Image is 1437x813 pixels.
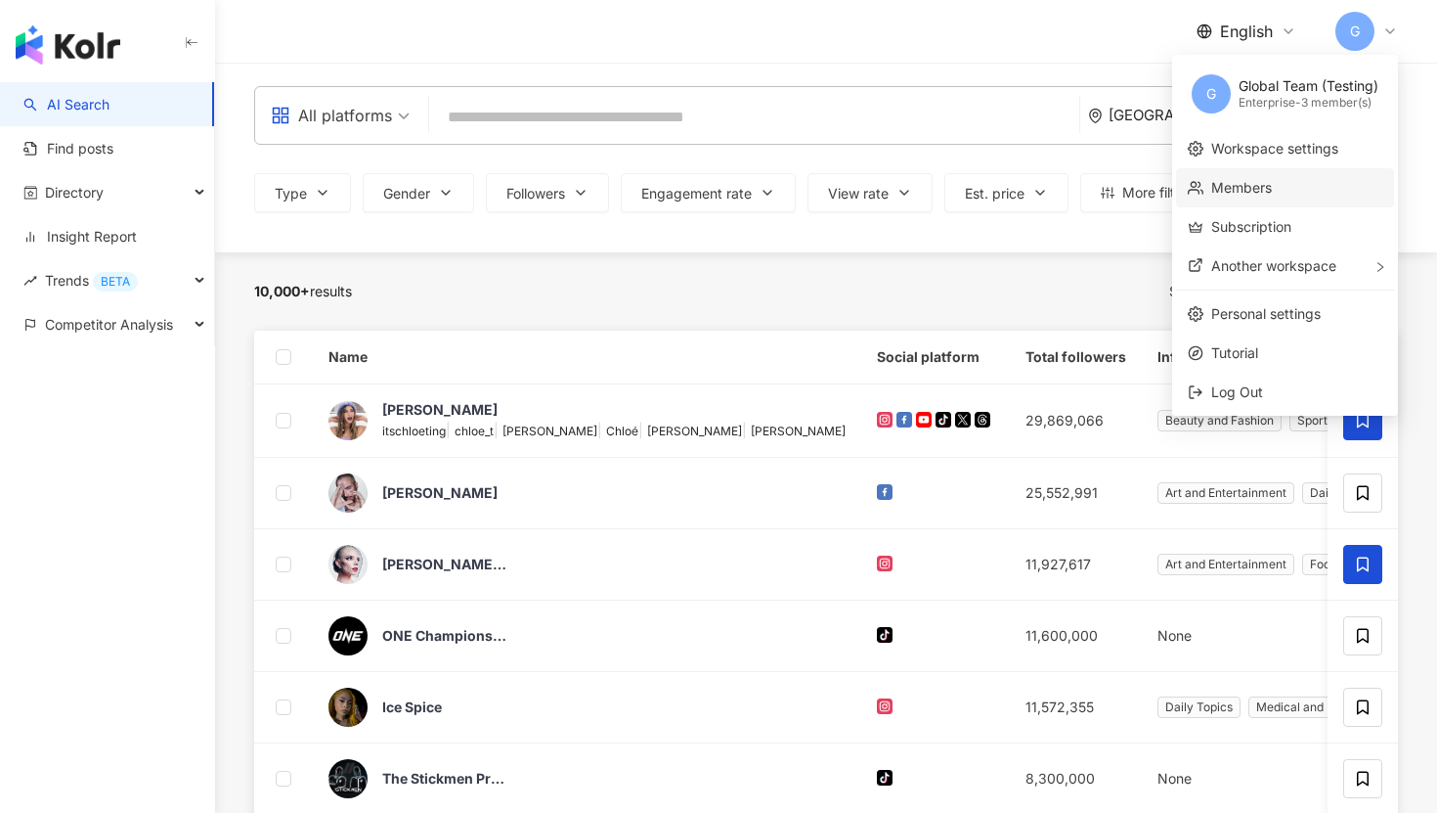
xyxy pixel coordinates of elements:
span: Directory [45,170,104,214]
span: chloe_t [455,424,494,438]
div: Sorter: [1169,276,1318,307]
span: rise [23,274,37,288]
div: The Stickmen Project [382,769,509,789]
span: environment [1088,109,1103,123]
td: 29,869,066 [1010,384,1142,458]
span: Art and Entertainment [1157,554,1294,575]
a: Subscription [1211,218,1291,235]
td: 25,552,991 [1010,458,1142,529]
a: KOL AvatarThe Stickmen Project [328,759,846,798]
span: Est. price [965,186,1024,202]
span: Competitor Analysis [45,302,173,346]
a: KOL Avatar[PERSON_NAME] [328,474,846,513]
th: Name [313,331,861,384]
a: KOL Avatar[PERSON_NAME]-[PERSON_NAME] [328,545,846,584]
th: Social platform [861,331,1010,384]
div: [PERSON_NAME]-[PERSON_NAME] [382,555,509,574]
a: searchAI Search [23,95,109,114]
span: | [597,422,606,438]
button: Type [254,173,351,212]
a: KOL Avatar[PERSON_NAME]itschloeting|chloe_t|[PERSON_NAME]|Chloé|[PERSON_NAME]|[PERSON_NAME] [328,400,846,441]
div: [PERSON_NAME] [382,400,498,420]
td: 11,927,617 [1010,529,1142,601]
span: | [446,422,455,438]
span: Gender [383,186,430,202]
div: Ice Spice [382,698,442,717]
button: Followers [486,173,609,212]
span: Beauty and Fashion [1157,410,1282,431]
span: [PERSON_NAME] [647,424,742,438]
img: KOL Avatar [328,759,368,798]
span: Engagement rate [641,186,752,202]
button: View rate [807,173,933,212]
span: | [494,422,502,438]
a: Workspace settings [1211,140,1338,157]
span: Daily Topics [1302,482,1385,504]
span: | [638,422,647,438]
div: ONE Championship [382,626,509,646]
span: right [1374,261,1386,273]
img: KOL Avatar [328,401,368,440]
span: Chloé [606,424,638,438]
div: Enterprise - 3 member(s) [1239,95,1378,112]
a: Members [1211,179,1272,196]
div: All platforms [271,100,392,131]
span: G [1206,83,1216,105]
div: [GEOGRAPHIC_DATA] [1109,107,1278,123]
span: Daily Topics [1157,697,1241,718]
span: Another workspace [1211,257,1336,274]
td: 11,572,355 [1010,672,1142,744]
span: itschloeting [382,424,446,438]
img: logo [16,25,120,65]
span: More filters [1122,185,1195,201]
td: 11,600,000 [1010,601,1142,672]
span: English [1220,21,1273,42]
img: KOL Avatar [328,688,368,727]
button: Est. price [944,173,1068,212]
span: View rate [828,186,889,202]
span: Food [1302,554,1345,575]
button: Engagement rate [621,173,796,212]
span: Sports [1289,410,1341,431]
a: Personal settings [1211,305,1321,322]
span: Tutorial [1211,342,1382,364]
div: [PERSON_NAME] [382,483,498,503]
span: [PERSON_NAME] [502,424,597,438]
span: Art and Entertainment [1157,482,1294,504]
img: KOL Avatar [328,474,368,513]
div: BETA [93,272,138,292]
div: results [254,284,352,299]
button: Gender [363,173,474,212]
span: Followers [506,186,565,202]
button: More filters [1080,173,1215,212]
a: Insight Report [23,227,137,247]
th: Total followers [1010,331,1142,384]
img: KOL Avatar [328,616,368,655]
span: G [1350,21,1360,42]
span: Medical and Health [1248,697,1371,718]
span: appstore [271,106,290,125]
span: Log Out [1211,384,1263,400]
a: KOL AvatarIce Spice [328,688,846,727]
div: Global Team (Testing) [1239,76,1378,96]
span: [PERSON_NAME] [751,424,846,438]
span: 10,000+ [254,283,310,299]
span: Type [275,186,307,202]
a: Find posts [23,139,113,158]
a: KOL AvatarONE Championship [328,616,846,655]
span: | [742,422,751,438]
img: KOL Avatar [328,545,368,584]
span: Trends [45,258,138,302]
